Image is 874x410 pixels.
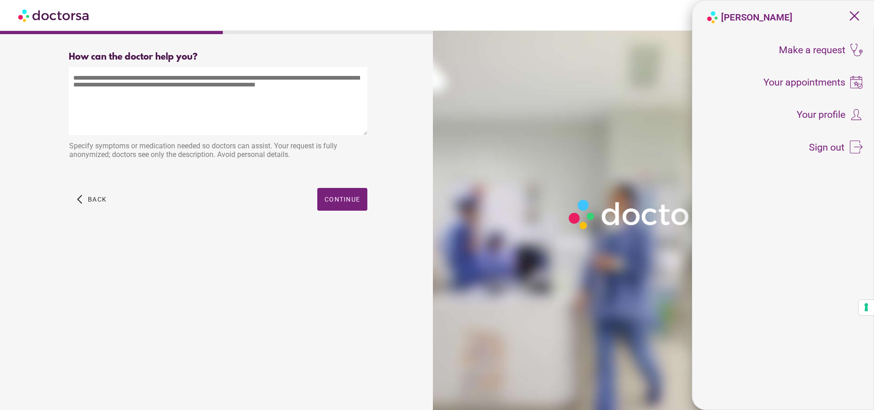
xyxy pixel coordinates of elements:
[797,110,845,120] span: Your profile
[779,45,845,55] span: Make a request
[850,141,863,153] img: icons8-sign-out-50.png
[850,108,863,121] img: icons8-customer-100.png
[850,76,863,89] img: icons8-booking-100.png
[69,137,367,166] div: Specify symptoms or medication needed so doctors can assist. Your request is fully anonymized; do...
[317,188,367,211] button: Continue
[809,142,844,152] span: Sign out
[88,196,107,203] span: Back
[763,77,845,87] span: Your appointments
[859,300,874,315] button: Your consent preferences for tracking technologies
[18,5,90,25] img: Doctorsa.com
[850,44,863,56] img: icons8-stethoscope-100.png
[73,188,110,211] button: arrow_back_ios Back
[325,196,360,203] span: Continue
[846,7,863,25] span: close
[69,52,367,62] div: How can the doctor help you?
[721,12,793,23] strong: [PERSON_NAME]
[706,11,719,24] img: logo-doctorsa-baloon.png
[564,195,739,234] img: Logo-Doctorsa-trans-White-partial-flat.png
